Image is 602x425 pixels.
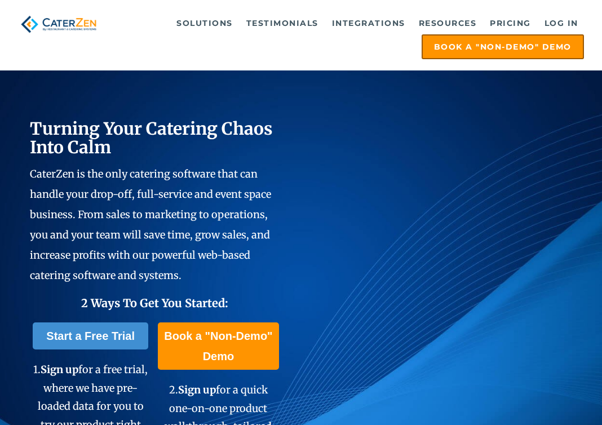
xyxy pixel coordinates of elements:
[422,34,584,59] a: Book a "Non-Demo" Demo
[18,12,99,37] img: caterzen
[81,296,228,310] span: 2 Ways To Get You Started:
[30,118,273,158] span: Turning Your Catering Chaos Into Calm
[158,322,279,370] a: Book a "Non-Demo" Demo
[171,12,238,34] a: Solutions
[41,363,78,376] span: Sign up
[502,381,590,413] iframe: Help widget launcher
[413,12,483,34] a: Resources
[539,12,584,34] a: Log in
[326,12,411,34] a: Integrations
[241,12,324,34] a: Testimonials
[30,167,271,282] span: CaterZen is the only catering software that can handle your drop-off, full-service and event spac...
[33,322,148,349] a: Start a Free Trial
[178,383,216,396] span: Sign up
[115,12,584,59] div: Navigation Menu
[484,12,537,34] a: Pricing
